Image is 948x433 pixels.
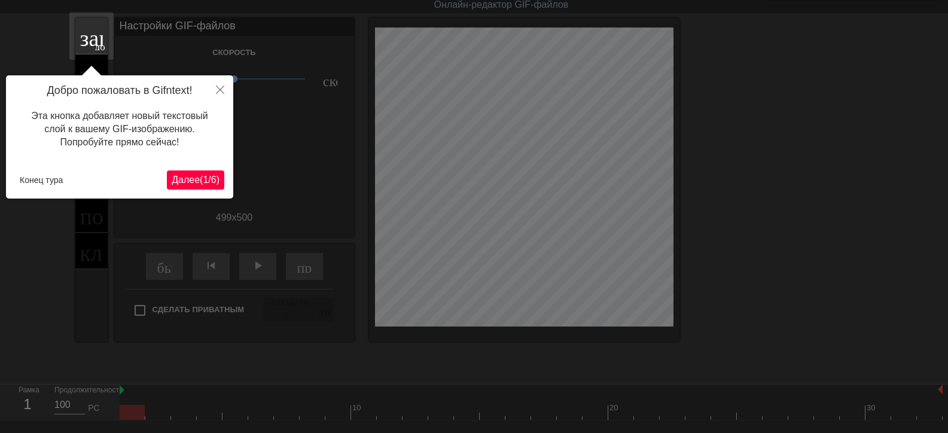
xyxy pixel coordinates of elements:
font: Добро пожаловать в Gifntext! [47,84,192,96]
font: Эта кнопка добавляет новый текстовый слой к вашему GIF-изображению. Попробуйте прямо сейчас! [31,111,208,148]
button: Следующий [167,170,224,190]
font: 6 [211,175,217,185]
h4: Добро пожаловать в Gifntext! [15,84,224,97]
font: Далее [172,175,200,185]
button: Конец тура [15,171,68,189]
font: / [208,175,211,185]
font: ( [200,175,203,185]
button: Закрывать [207,75,233,103]
font: 1 [203,175,208,185]
font: ) [217,175,220,185]
font: Конец тура [20,175,63,185]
